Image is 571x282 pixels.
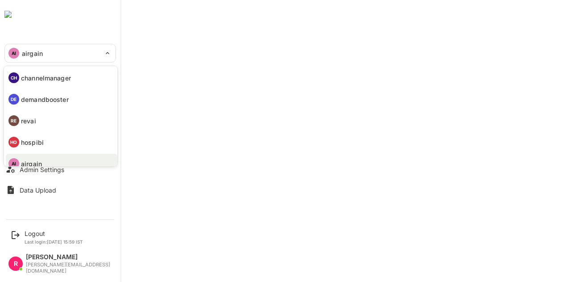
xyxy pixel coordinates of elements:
[8,137,19,147] div: HO
[21,159,42,168] p: airgain
[8,94,19,105] div: DE
[8,115,19,126] div: RE
[21,138,44,147] p: hospibi
[21,116,36,126] p: revai
[21,73,71,83] p: channelmanager
[21,95,69,104] p: demandbooster
[8,72,19,83] div: CH
[8,158,19,169] div: AI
